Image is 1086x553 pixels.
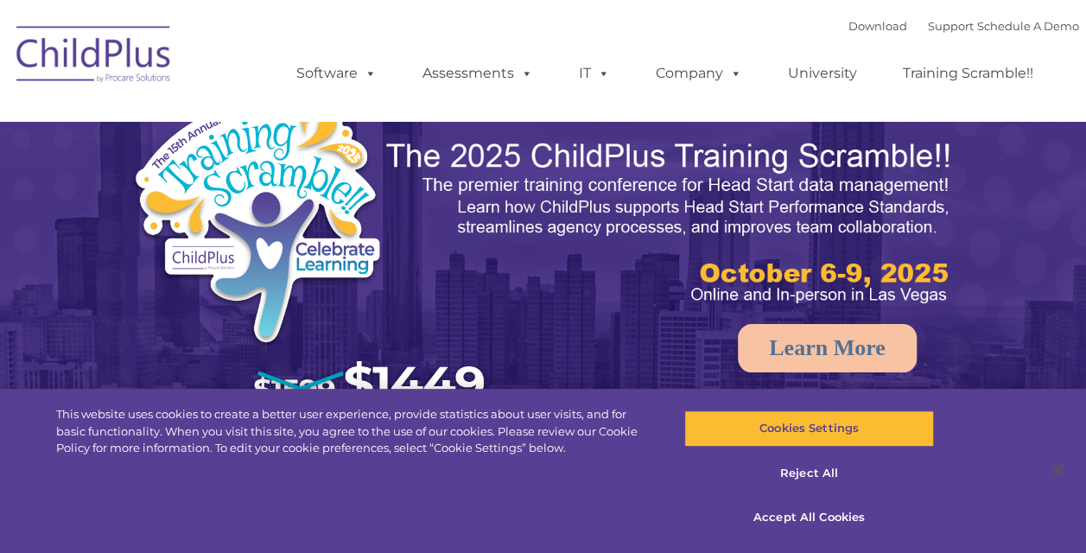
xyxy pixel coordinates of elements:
a: Software [279,56,394,91]
button: Accept All Cookies [684,499,934,536]
font: | [848,19,1079,33]
a: Schedule A Demo [977,19,1079,33]
button: Close [1039,450,1077,488]
a: Support [928,19,974,33]
a: University [771,56,874,91]
div: This website uses cookies to create a better user experience, provide statistics about user visit... [56,406,651,457]
a: Assessments [405,56,550,91]
a: Company [638,56,759,91]
button: Reject All [684,455,934,492]
a: IT [562,56,627,91]
a: Download [848,19,907,33]
img: ChildPlus by Procare Solutions [8,14,181,100]
a: Training Scramble!! [886,56,1051,91]
a: Learn More [738,324,917,372]
button: Cookies Settings [684,410,934,447]
span: Phone number [240,185,314,198]
span: Last name [240,114,293,127]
